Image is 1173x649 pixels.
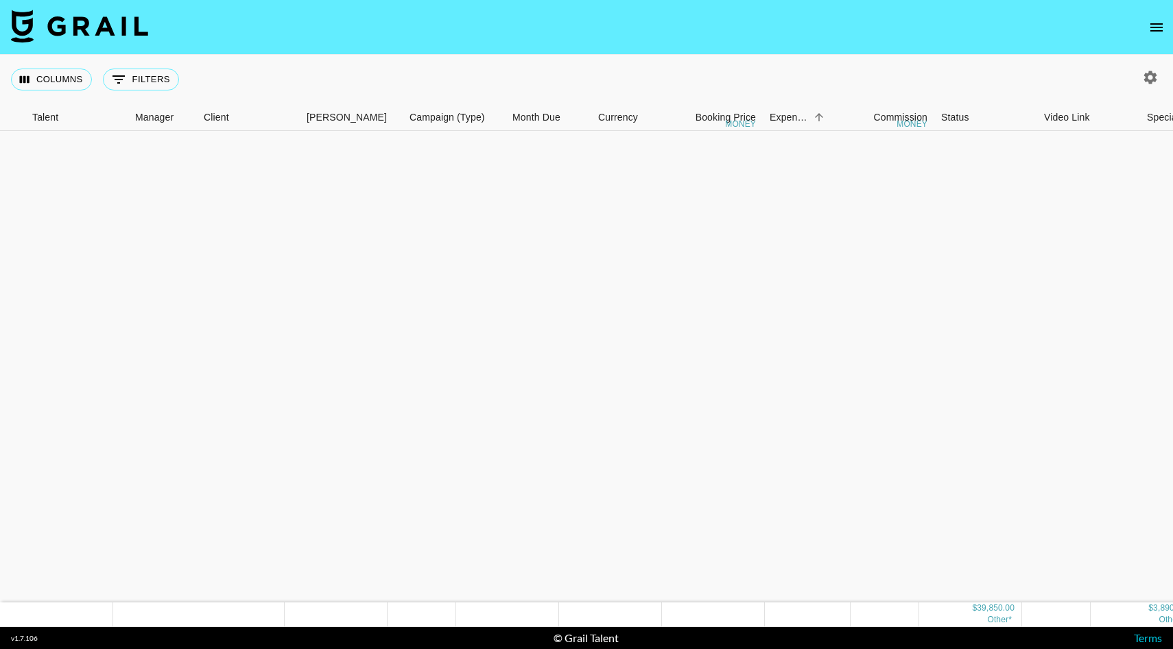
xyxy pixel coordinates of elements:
[696,104,756,131] div: Booking Price
[934,104,1037,131] div: Status
[1037,104,1140,131] div: Video Link
[204,104,229,131] div: Client
[403,104,506,131] div: Campaign (Type)
[300,104,403,131] div: Booker
[941,104,969,131] div: Status
[897,120,927,128] div: money
[1148,603,1153,615] div: $
[725,120,756,128] div: money
[11,634,38,643] div: v 1.7.106
[25,104,128,131] div: Talent
[598,104,638,131] div: Currency
[11,69,92,90] button: Select columns
[873,104,927,131] div: Commission
[135,104,174,131] div: Manager
[770,104,809,131] div: Expenses: Remove Commission?
[554,631,619,645] div: © Grail Talent
[1143,14,1170,41] button: open drawer
[11,10,148,42] img: Grail Talent
[128,104,197,131] div: Manager
[763,104,831,131] div: Expenses: Remove Commission?
[307,104,387,131] div: [PERSON_NAME]
[506,104,591,131] div: Month Due
[972,603,977,615] div: $
[987,615,1012,625] span: AU$ 200.00
[32,104,58,131] div: Talent
[977,603,1015,615] div: 39,850.00
[591,104,660,131] div: Currency
[197,104,300,131] div: Client
[809,108,829,127] button: Sort
[512,104,560,131] div: Month Due
[410,104,485,131] div: Campaign (Type)
[1044,104,1090,131] div: Video Link
[1134,631,1162,644] a: Terms
[103,69,179,90] button: Show filters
